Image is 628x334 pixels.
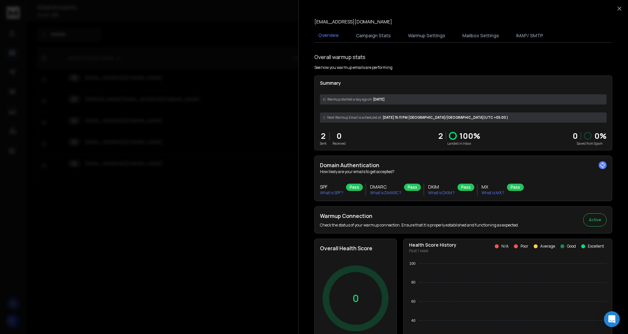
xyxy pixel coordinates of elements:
[507,184,524,191] div: Pass
[320,141,327,146] p: Sent
[583,213,607,227] button: Active
[314,65,392,70] p: See how you warmup emails are performing
[327,97,372,102] span: Warmup started a day ago on
[370,184,401,190] h3: DMARC
[459,131,480,141] p: 100 %
[594,131,607,141] p: 0 %
[482,190,504,196] p: What is MX ?
[409,248,456,254] p: Past 1 week
[320,190,343,196] p: What is SPF ?
[428,184,455,190] h3: DKIM
[457,184,474,191] div: Pass
[370,190,401,196] p: What is DMARC ?
[332,141,346,146] p: Received
[512,28,547,43] button: IMAP/ SMTP
[320,212,519,220] h2: Warmup Connection
[320,244,391,252] h2: Overall Health Score
[404,184,421,191] div: Pass
[327,115,381,120] span: Next Warmup Email is scheduled at
[411,319,415,322] tspan: 40
[353,292,359,304] p: 0
[320,184,343,190] h3: SPF
[567,244,576,249] p: Good
[573,141,607,146] p: Saved from Spam
[314,53,365,61] h1: Overall warmup stats
[501,244,509,249] p: N/A
[411,280,415,284] tspan: 80
[409,242,456,248] p: Health Score History
[428,190,455,196] p: What is DKIM ?
[320,80,607,86] p: Summary
[320,169,607,174] p: How likely are your emails to get accepted?
[409,261,415,265] tspan: 100
[320,94,607,105] div: [DATE]
[346,184,363,191] div: Pass
[458,28,503,43] button: Mailbox Settings
[320,112,607,123] div: [DATE] 15:11 PM [GEOGRAPHIC_DATA]/[GEOGRAPHIC_DATA] (UTC +05:00 )
[588,244,604,249] p: Excellent
[320,223,519,228] p: Check the status of your warmup connection. Ensure that it is properly established and functionin...
[404,28,449,43] button: Warmup Settings
[482,184,504,190] h3: MX
[438,141,480,146] p: Landed in Inbox
[352,28,395,43] button: Campaign Stats
[520,244,528,249] p: Poor
[314,28,343,43] button: Overview
[540,244,555,249] p: Average
[314,18,392,25] p: [EMAIL_ADDRESS][DOMAIN_NAME]
[320,161,607,169] h2: Domain Authentication
[604,311,620,327] div: Open Intercom Messenger
[438,131,443,141] p: 2
[573,130,578,141] strong: 0
[332,131,346,141] p: 0
[411,299,415,303] tspan: 60
[320,131,327,141] p: 2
